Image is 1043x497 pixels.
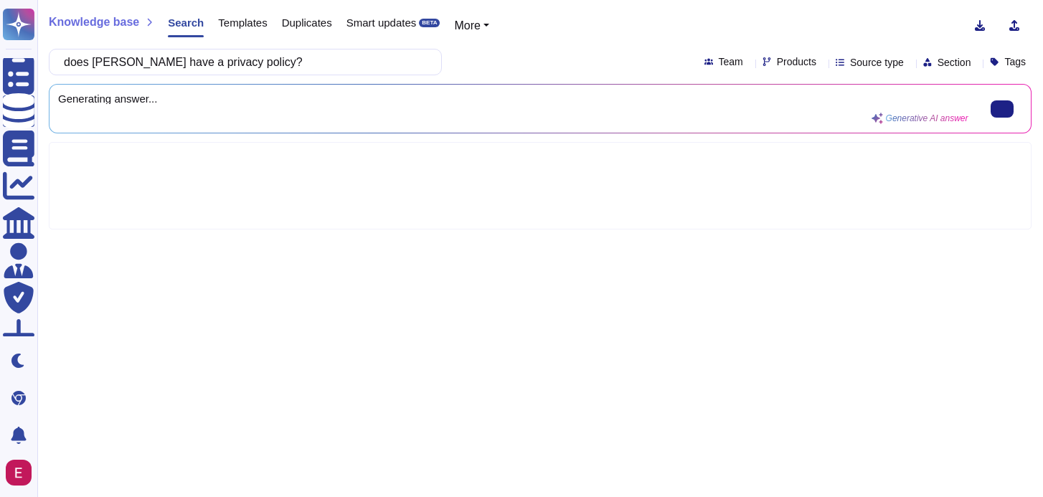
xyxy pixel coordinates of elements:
[58,93,968,104] span: Generating answer...
[168,17,204,28] span: Search
[419,19,440,27] div: BETA
[454,19,480,32] span: More
[57,49,427,75] input: Search a question or template...
[6,460,32,486] img: user
[1004,57,1026,67] span: Tags
[777,57,816,67] span: Products
[850,57,904,67] span: Source type
[938,57,971,67] span: Section
[3,457,42,488] button: user
[886,114,968,123] span: Generative AI answer
[346,17,417,28] span: Smart updates
[49,16,139,28] span: Knowledge base
[218,17,267,28] span: Templates
[282,17,332,28] span: Duplicates
[719,57,743,67] span: Team
[454,17,489,34] button: More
